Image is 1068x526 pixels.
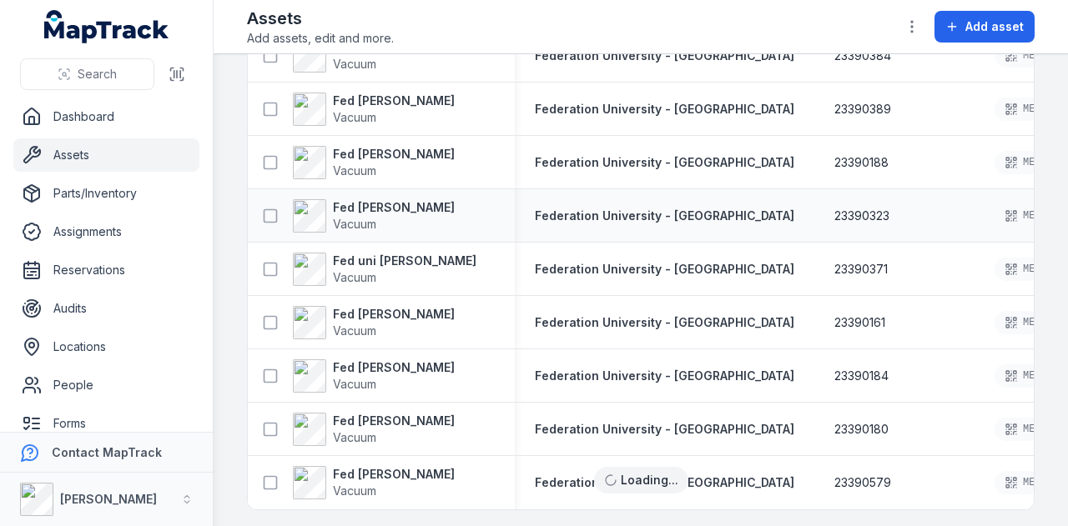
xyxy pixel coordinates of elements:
strong: Contact MapTrack [52,445,162,459]
strong: Fed [PERSON_NAME] [333,466,455,483]
a: Federation University - [GEOGRAPHIC_DATA] [535,474,794,491]
span: Vacuum [333,483,376,498]
span: Vacuum [333,377,376,391]
span: 23390389 [834,101,891,118]
span: Vacuum [333,270,376,284]
span: Federation University - [GEOGRAPHIC_DATA] [535,48,794,63]
a: Audits [13,292,199,325]
span: Federation University - [GEOGRAPHIC_DATA] [535,102,794,116]
a: Federation University - [GEOGRAPHIC_DATA] [535,154,794,171]
span: Vacuum [333,430,376,444]
span: 23390180 [834,421,889,438]
a: Dashboard [13,100,199,133]
a: Assignments [13,215,199,248]
span: Federation University - [GEOGRAPHIC_DATA] [535,315,794,329]
span: 23390188 [834,154,889,171]
a: Federation University - [GEOGRAPHIC_DATA] [535,368,794,384]
span: Search [78,66,117,83]
a: Fed [PERSON_NAME]Vacuum [293,199,455,233]
a: Assets [13,138,199,172]
a: Fed [PERSON_NAME]Vacuum [293,466,455,499]
span: Vacuum [333,217,376,231]
strong: Fed uni [PERSON_NAME] [333,253,476,269]
span: 23390579 [834,474,891,491]
span: 23390384 [834,48,891,64]
a: People [13,368,199,402]
strong: Fed [PERSON_NAME] [333,93,455,109]
span: Vacuum [333,57,376,71]
span: Federation University - [GEOGRAPHIC_DATA] [535,208,794,223]
strong: Fed [PERSON_NAME] [333,146,455,163]
strong: Fed [PERSON_NAME] [333,199,455,216]
a: Federation University - [GEOGRAPHIC_DATA] [535,314,794,331]
span: Federation University - [GEOGRAPHIC_DATA] [535,368,794,383]
a: Federation University - [GEOGRAPHIC_DATA] [535,261,794,278]
a: Federation University - [GEOGRAPHIC_DATA] [535,208,794,224]
h2: Assets [247,7,394,30]
span: 23390184 [834,368,889,384]
span: Vacuum [333,323,376,338]
a: Fed [PERSON_NAME]Vacuum [293,359,455,393]
a: Fed uni [PERSON_NAME]Vacuum [293,253,476,286]
a: Federation University - [GEOGRAPHIC_DATA] [535,421,794,438]
span: Federation University - [GEOGRAPHIC_DATA] [535,262,794,276]
a: Fed [PERSON_NAME]Vacuum [293,93,455,126]
span: Vacuum [333,163,376,178]
button: Add asset [934,11,1035,43]
a: Locations [13,330,199,363]
span: Federation University - [GEOGRAPHIC_DATA] [535,155,794,169]
strong: [PERSON_NAME] [60,492,157,506]
span: Vacuum [333,110,376,124]
a: Fed [PERSON_NAME]Vacuum [293,413,455,446]
strong: Fed [PERSON_NAME] [333,359,455,376]
a: Fed [PERSON_NAME]Vacuum [293,39,455,73]
a: Federation University - [GEOGRAPHIC_DATA] [535,101,794,118]
button: Search [20,58,154,90]
span: 23390371 [834,261,888,278]
a: Fed [PERSON_NAME]Vacuum [293,306,455,339]
strong: Fed [PERSON_NAME] [333,306,455,323]
a: Federation University - [GEOGRAPHIC_DATA] [535,48,794,64]
span: 23390323 [834,208,889,224]
span: 23390161 [834,314,885,331]
span: Federation University - [GEOGRAPHIC_DATA] [535,422,794,436]
strong: Fed [PERSON_NAME] [333,413,455,429]
a: MapTrack [44,10,169,43]
span: Add asset [965,18,1024,35]
a: Parts/Inventory [13,177,199,210]
a: Reservations [13,253,199,287]
a: Forms [13,407,199,440]
span: Federation University - [GEOGRAPHIC_DATA] [535,475,794,489]
span: Add assets, edit and more. [247,30,394,47]
a: Fed [PERSON_NAME]Vacuum [293,146,455,179]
